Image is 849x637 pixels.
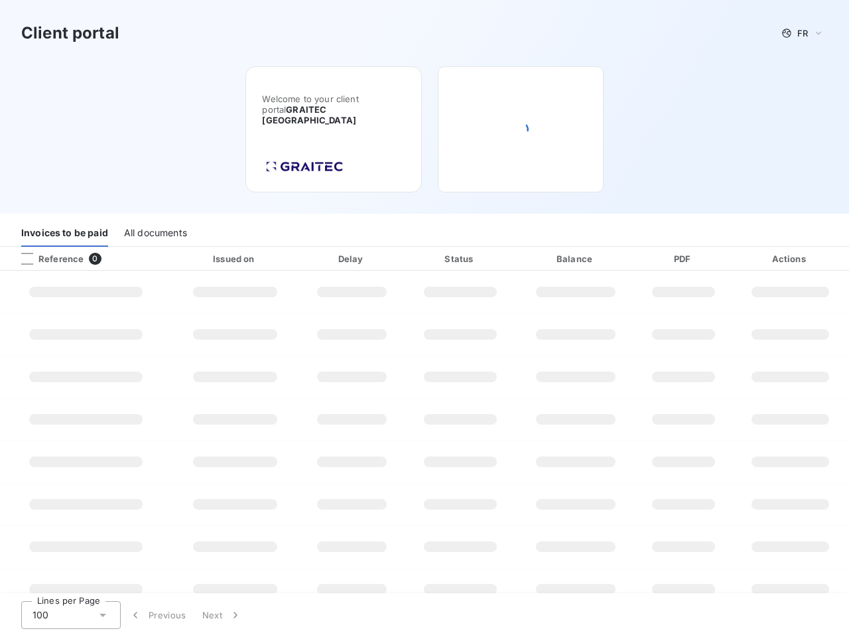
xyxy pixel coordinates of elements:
button: Next [194,601,250,629]
h3: Client portal [21,21,119,45]
span: 0 [89,253,101,265]
div: Reference [11,253,84,265]
img: Company logo [262,157,347,176]
div: All documents [124,219,187,247]
div: Status [408,252,513,265]
button: Previous [121,601,194,629]
span: FR [797,28,808,38]
span: Welcome to your client portal [262,94,405,125]
span: GRAITEC [GEOGRAPHIC_DATA] [262,104,356,125]
span: 100 [33,608,48,622]
div: Actions [734,252,846,265]
div: Issued on [174,252,296,265]
div: Balance [518,252,633,265]
div: Invoices to be paid [21,219,108,247]
div: PDF [639,252,729,265]
div: Delay [302,252,403,265]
